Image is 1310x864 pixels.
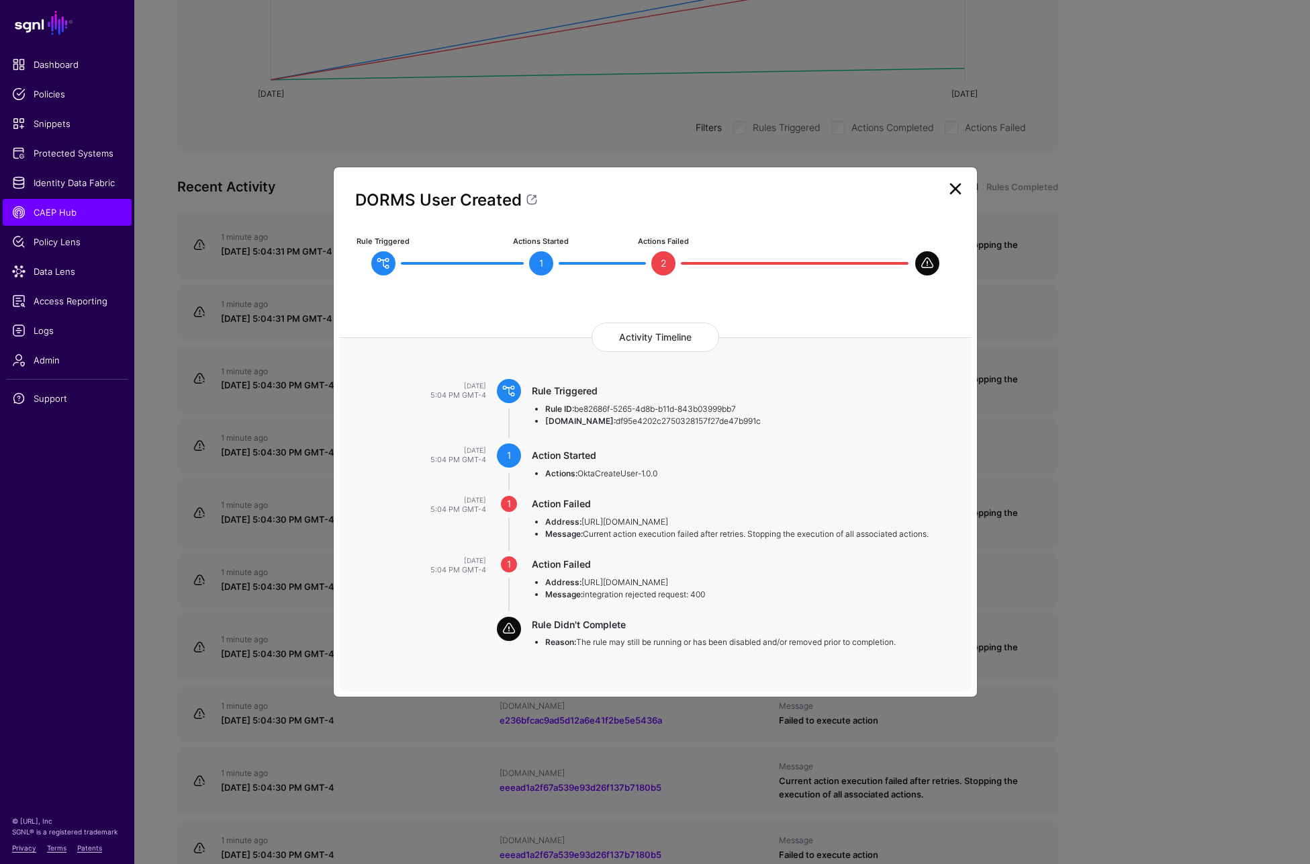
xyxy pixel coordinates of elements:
strong: Reason: [545,637,576,647]
div: [DATE] [339,495,487,505]
div: [DATE] [339,381,487,390]
span: 1 [497,443,521,468]
div: 5:04 PM GMT-4 [339,565,487,574]
strong: Address: [545,517,581,527]
span: Actions Started [513,236,569,247]
div: [DATE] [339,556,487,565]
li: be82686f-5265-4d8b-b11d-843b03999bb7 [545,403,945,415]
strong: [DOMAIN_NAME]: [545,416,616,426]
div: 5:04 PM GMT-4 [339,505,487,514]
span: Actions Failed [638,236,689,247]
li: The rule may still be running or has been disabled and/or removed prior to completion. [545,636,945,648]
li: df95e4202c2750328157f27de47b991c [545,415,945,427]
strong: Rule ID: [545,404,574,414]
span: Rule Triggered [357,236,410,247]
span: 1 [501,556,517,572]
li: Current action execution failed after retries. Stopping the execution of all associated actions. [545,528,945,540]
span: 1 [501,496,517,512]
div: [DATE] [339,445,487,455]
li: [URL][DOMAIN_NAME] [545,576,945,589]
li: [URL][DOMAIN_NAME] [545,516,945,528]
div: 5:04 PM GMT-4 [339,390,487,400]
div: Rule Didn't Complete [532,618,945,632]
div: Action Started [532,449,945,462]
strong: Actions: [545,468,577,478]
h4: Activity Timeline [592,322,719,352]
a: DORMS User Created [355,190,539,210]
div: Action Failed [532,558,945,571]
div: 5:04 PM GMT-4 [339,455,487,464]
span: 1 [529,251,553,275]
div: Rule Triggered [532,384,945,398]
strong: Message: [545,529,583,539]
strong: Address: [545,577,581,587]
strong: Message: [545,589,583,599]
li: integration rejected request: 400 [545,589,945,601]
span: OktaCreateUser-1.0.0 [577,468,657,478]
span: 2 [651,251,675,275]
div: Action Failed [532,497,945,511]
